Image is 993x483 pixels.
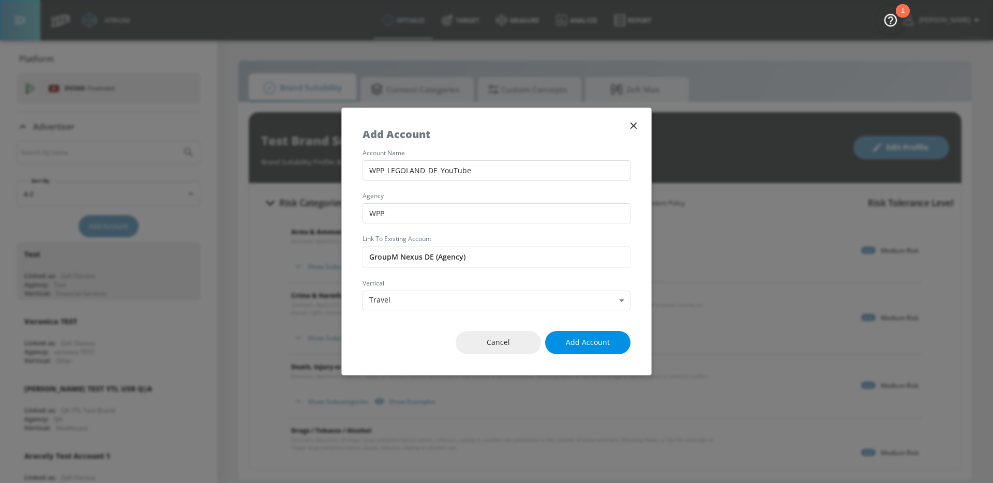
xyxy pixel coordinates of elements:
[363,236,630,242] label: Link to Existing Account
[876,5,905,34] button: Open Resource Center, 1 new notification
[363,203,630,223] input: Enter agency name
[363,193,630,199] label: agency
[363,150,630,156] label: account name
[363,129,430,140] h5: Add Account
[363,291,630,311] div: Travel
[363,246,630,268] input: Enter account name
[456,331,541,354] button: Cancel
[363,160,630,180] input: Enter account name
[545,331,630,354] button: Add Account
[363,280,630,286] label: vertical
[901,11,905,24] div: 1
[566,336,610,349] span: Add Account
[476,336,520,349] span: Cancel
